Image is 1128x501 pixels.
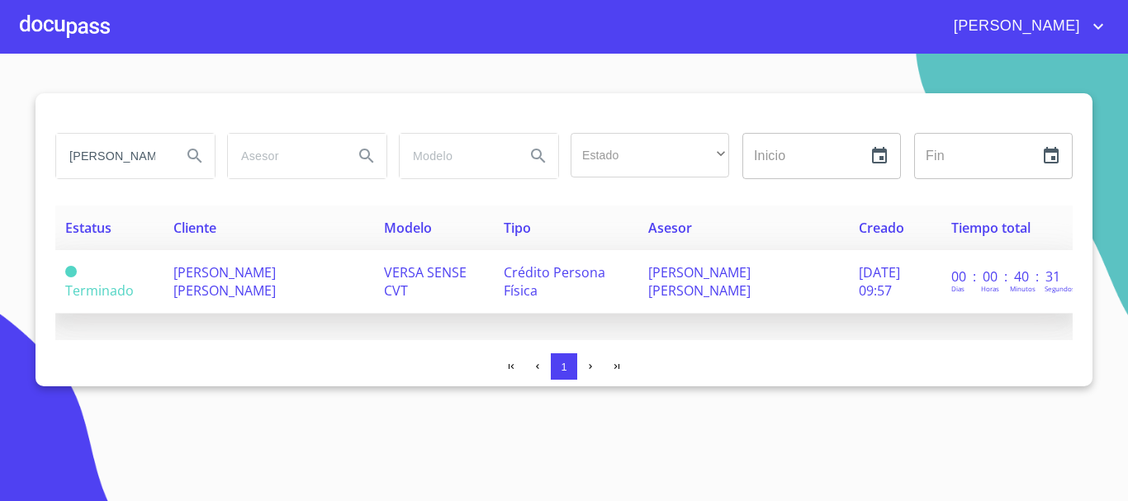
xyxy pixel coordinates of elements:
p: 00 : 00 : 40 : 31 [951,267,1063,286]
span: Crédito Persona Física [504,263,605,300]
p: Segundos [1045,284,1075,293]
span: Creado [859,219,904,237]
p: Minutos [1010,284,1036,293]
span: [DATE] 09:57 [859,263,900,300]
button: Search [519,136,558,176]
input: search [400,134,512,178]
button: 1 [551,353,577,380]
span: [PERSON_NAME] [941,13,1088,40]
button: account of current user [941,13,1108,40]
span: Asesor [648,219,692,237]
span: [PERSON_NAME] [PERSON_NAME] [173,263,276,300]
span: Cliente [173,219,216,237]
span: Terminado [65,281,134,300]
p: Horas [981,284,999,293]
button: Search [175,136,215,176]
button: Search [347,136,386,176]
span: Tipo [504,219,531,237]
span: Terminado [65,266,77,277]
p: Dias [951,284,964,293]
span: Estatus [65,219,111,237]
span: VERSA SENSE CVT [384,263,467,300]
span: Tiempo total [951,219,1031,237]
input: search [228,134,340,178]
span: Modelo [384,219,432,237]
div: ​ [571,133,729,177]
span: [PERSON_NAME] [PERSON_NAME] [648,263,751,300]
span: 1 [561,361,566,373]
input: search [56,134,168,178]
